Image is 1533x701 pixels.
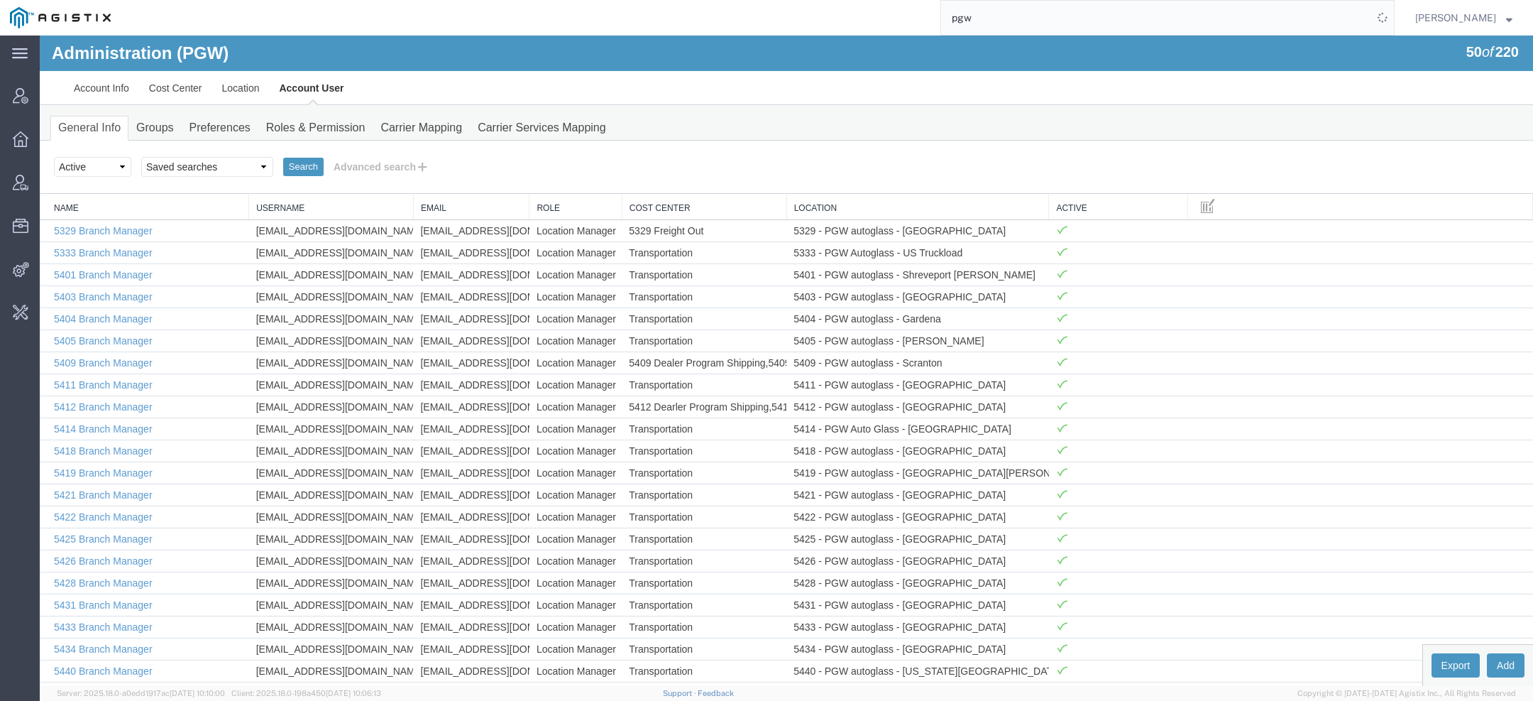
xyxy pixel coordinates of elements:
[490,492,582,514] td: Location Manager
[209,158,374,185] th: Username
[582,360,747,382] td: 5412 Dearler Program Shipping,5412 Freight In,5412 Freight Out
[582,470,747,492] td: Transportation
[747,316,1009,338] td: 5409 - PGW autoglass - Scranton
[490,272,582,294] td: Location Manager
[490,250,582,272] td: Location Manager
[373,250,489,272] td: [EMAIL_ADDRESS][DOMAIN_NAME]
[490,624,582,646] td: Location Manager
[1297,688,1516,700] span: Copyright © [DATE]-[DATE] Agistix Inc., All Rights Reserved
[373,580,489,602] td: [EMAIL_ADDRESS][DOMAIN_NAME]
[209,360,374,382] td: [EMAIL_ADDRESS][DOMAIN_NAME]
[209,448,374,470] td: [EMAIL_ADDRESS][DOMAIN_NAME]
[209,382,374,404] td: [EMAIL_ADDRESS][DOMAIN_NAME]
[14,322,113,333] a: 5409 Branch Manager
[209,294,374,316] td: [EMAIL_ADDRESS][DOMAIN_NAME]
[663,689,698,697] a: Support
[209,316,374,338] td: [EMAIL_ADDRESS][DOMAIN_NAME]
[209,646,374,668] td: [EMAIL_ADDRESS][DOMAIN_NAME]
[14,366,113,377] a: 5412 Branch Manager
[209,338,374,360] td: [EMAIL_ADDRESS][DOMAIN_NAME]
[490,228,582,250] td: Location Manager
[430,80,574,105] a: Carrier Services Mapping
[1155,158,1181,184] button: Manage table columns
[490,184,582,206] td: Location Manager
[582,272,747,294] td: Transportation
[582,602,747,624] td: Transportation
[490,404,582,426] td: Location Manager
[373,492,489,514] td: [EMAIL_ADDRESS][DOMAIN_NAME]
[1392,618,1440,642] button: Export
[142,80,219,105] a: Preferences
[582,228,747,250] td: Transportation
[209,492,374,514] td: [EMAIL_ADDRESS][DOMAIN_NAME]
[373,470,489,492] td: [EMAIL_ADDRESS][DOMAIN_NAME]
[582,404,747,426] td: Transportation
[209,470,374,492] td: [EMAIL_ADDRESS][DOMAIN_NAME]
[490,360,582,382] td: Location Manager
[1447,618,1485,642] button: Add
[582,250,747,272] td: Transportation
[373,158,489,185] th: Email
[582,536,747,558] td: Transportation
[373,294,489,316] td: [EMAIL_ADDRESS][DOMAIN_NAME]
[14,344,113,355] a: 5411 Branch Manager
[590,167,740,179] a: Cost Center
[209,580,374,602] td: [EMAIL_ADDRESS][DOMAIN_NAME]
[373,316,489,338] td: [EMAIL_ADDRESS][DOMAIN_NAME]
[582,206,747,228] td: Transportation
[747,206,1009,228] td: 5333 - PGW Autoglass - US Truckload
[747,404,1009,426] td: 5418 - PGW autoglass - [GEOGRAPHIC_DATA]
[747,470,1009,492] td: 5422 - PGW autoglass - [GEOGRAPHIC_DATA]
[490,206,582,228] td: Location Manager
[490,536,582,558] td: Location Manager
[14,300,113,311] a: 5405 Branch Manager
[373,514,489,536] td: [EMAIL_ADDRESS][DOMAIN_NAME]
[209,624,374,646] td: [EMAIL_ADDRESS][DOMAIN_NAME]
[582,158,747,185] th: Cost Center
[490,580,582,602] td: Location Manager
[11,80,89,105] a: General Info
[747,228,1009,250] td: 5401 - PGW autoglass - Shreveport [PERSON_NAME]
[209,272,374,294] td: [EMAIL_ADDRESS][DOMAIN_NAME]
[373,624,489,646] td: [EMAIL_ADDRESS][DOMAIN_NAME]
[1016,167,1141,179] a: Active
[14,432,113,443] a: 5419 Branch Manager
[1009,158,1148,185] th: Active
[747,338,1009,360] td: 5411 - PGW autoglass - [GEOGRAPHIC_DATA]
[14,476,113,487] a: 5422 Branch Manager
[582,316,747,338] td: 5409 Dealer Program Shipping,5409 Freight In,5409 Freight Out,5409 Rack Returns
[14,278,113,289] a: 5404 Branch Manager
[747,448,1009,470] td: 5421 - PGW autoglass - [GEOGRAPHIC_DATA]
[14,542,113,553] a: 5428 Branch Manager
[490,448,582,470] td: Location Manager
[333,80,430,105] a: Carrier Mapping
[582,184,747,206] td: 5329 Freight Out
[14,498,113,509] a: 5425 Branch Manager
[373,536,489,558] td: [EMAIL_ADDRESS][DOMAIN_NAME]
[490,602,582,624] td: Location Manager
[373,272,489,294] td: [EMAIL_ADDRESS][DOMAIN_NAME]
[747,646,1009,668] td: 5444 - PGW autoglass - [GEOGRAPHIC_DATA]
[373,228,489,250] td: [EMAIL_ADDRESS][DOMAIN_NAME]
[209,228,374,250] td: [EMAIL_ADDRESS][DOMAIN_NAME]
[747,294,1009,316] td: 5405 - PGW autoglass - [PERSON_NAME]
[209,206,374,228] td: [EMAIL_ADDRESS][DOMAIN_NAME]
[373,338,489,360] td: [EMAIL_ADDRESS][DOMAIN_NAME]
[747,158,1009,185] th: Location
[747,492,1009,514] td: 5425 - PGW autoglass - [GEOGRAPHIC_DATA]
[57,689,225,697] span: Server: 2025.18.0-a0edd1917ac
[170,689,225,697] span: [DATE] 10:10:00
[14,586,113,597] a: 5433 Branch Manager
[747,184,1009,206] td: 5329 - PGW autoglass - [GEOGRAPHIC_DATA]
[582,448,747,470] td: Transportation
[14,167,202,179] a: Name
[231,689,381,697] span: Client: 2025.18.0-198a450
[89,80,141,105] a: Groups
[373,646,489,668] td: [EMAIL_ADDRESS][DOMAIN_NAME]
[373,404,489,426] td: [EMAIL_ADDRESS][DOMAIN_NAME]
[14,256,113,267] a: 5403 Branch Manager
[373,448,489,470] td: [EMAIL_ADDRESS][DOMAIN_NAME]
[219,80,334,105] a: Roles & Permission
